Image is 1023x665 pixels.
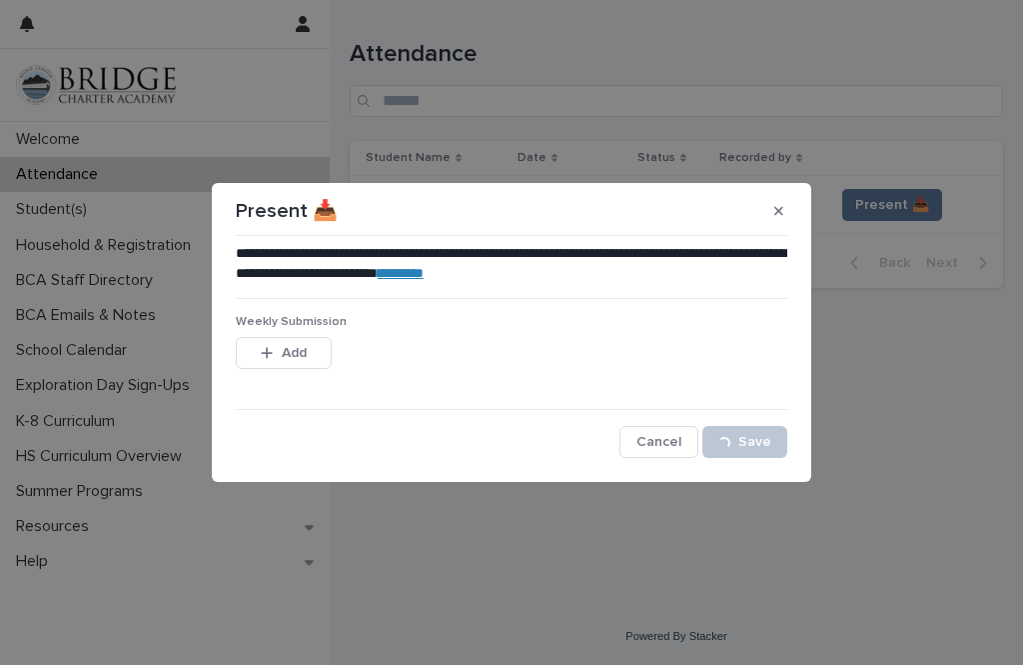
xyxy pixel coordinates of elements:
[636,435,681,449] span: Cancel
[236,199,338,223] p: Present 📥
[738,435,771,449] span: Save
[236,337,332,369] button: Add
[282,346,307,360] span: Add
[236,316,347,328] span: Weekly Submission
[619,426,698,458] button: Cancel
[702,426,787,458] button: Save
